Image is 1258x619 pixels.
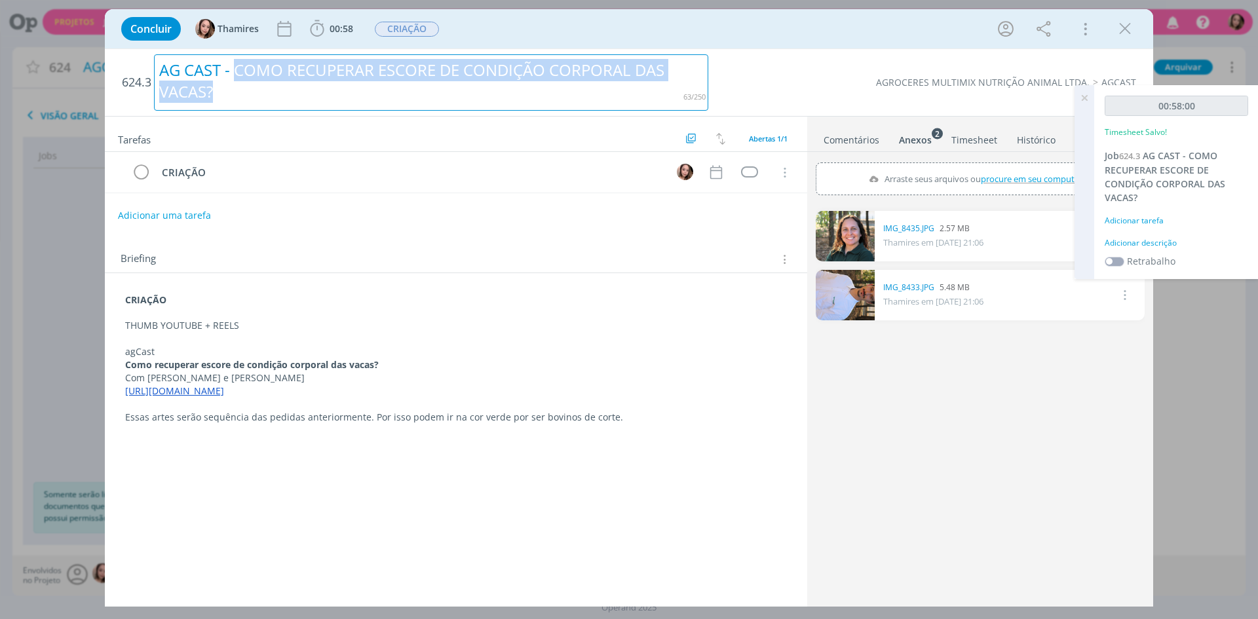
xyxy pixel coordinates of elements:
[677,164,693,180] img: T
[883,223,983,234] div: 2.57 MB
[121,251,156,268] span: Briefing
[823,128,880,147] a: Comentários
[1105,215,1248,227] div: Adicionar tarefa
[122,75,151,90] span: 624.3
[1127,254,1175,268] label: Retrabalho
[1105,237,1248,249] div: Adicionar descrição
[883,236,983,248] span: Thamires em [DATE] 21:06
[1119,150,1140,162] span: 624.3
[121,17,181,41] button: Concluir
[195,19,259,39] button: TThamires
[675,162,695,182] button: T
[125,411,787,424] p: Essas artes serão sequência das pedidas anteriormente. Por isso podem ir na cor verde por ser bov...
[1105,149,1225,204] span: AG CAST - COMO RECUPERAR ESCORE DE CONDIÇÃO CORPORAL DAS VACAS?
[716,133,725,145] img: arrow-down-up.svg
[125,345,787,358] p: agCast
[981,172,1093,184] span: procure em seu computador
[118,130,151,146] span: Tarefas
[125,385,224,397] a: [URL][DOMAIN_NAME]
[125,319,787,332] p: THUMB YOUTUBE + REELS
[932,128,943,140] sup: 2
[218,24,259,33] span: Thamires
[1016,128,1056,147] a: Histórico
[125,293,166,306] strong: CRIAÇÃO
[195,19,215,39] img: T
[130,24,172,34] span: Concluir
[899,134,932,147] div: Anexos
[374,21,440,37] button: CRIAÇÃO
[154,54,708,111] div: AG CAST - COMO RECUPERAR ESCORE DE CONDIÇÃO CORPORAL DAS VACAS?
[105,9,1153,607] div: dialog
[883,282,934,293] a: IMG_8433.JPG
[749,134,788,143] span: Abertas 1/1
[951,128,998,147] a: Timesheet
[156,164,664,181] div: CRIAÇÃO
[876,76,1090,88] a: AGROCERES MULTIMIX NUTRIÇÃO ANIMAL LTDA.
[883,223,934,234] a: IMG_8435.JPG
[883,282,983,293] div: 5.48 MB
[307,18,356,39] button: 00:58
[1101,76,1136,88] a: AGCAST
[117,204,212,227] button: Adicionar uma tarefa
[125,358,379,371] strong: Como recuperar escore de condição corporal das vacas?
[1105,149,1225,204] a: Job624.3AG CAST - COMO RECUPERAR ESCORE DE CONDIÇÃO CORPORAL DAS VACAS?
[863,170,1097,187] label: Arraste seus arquivos ou
[883,295,983,307] span: Thamires em [DATE] 21:06
[125,371,787,385] p: Com [PERSON_NAME] e [PERSON_NAME]
[1105,126,1167,138] p: Timesheet Salvo!
[330,22,353,35] span: 00:58
[375,22,439,37] span: CRIAÇÃO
